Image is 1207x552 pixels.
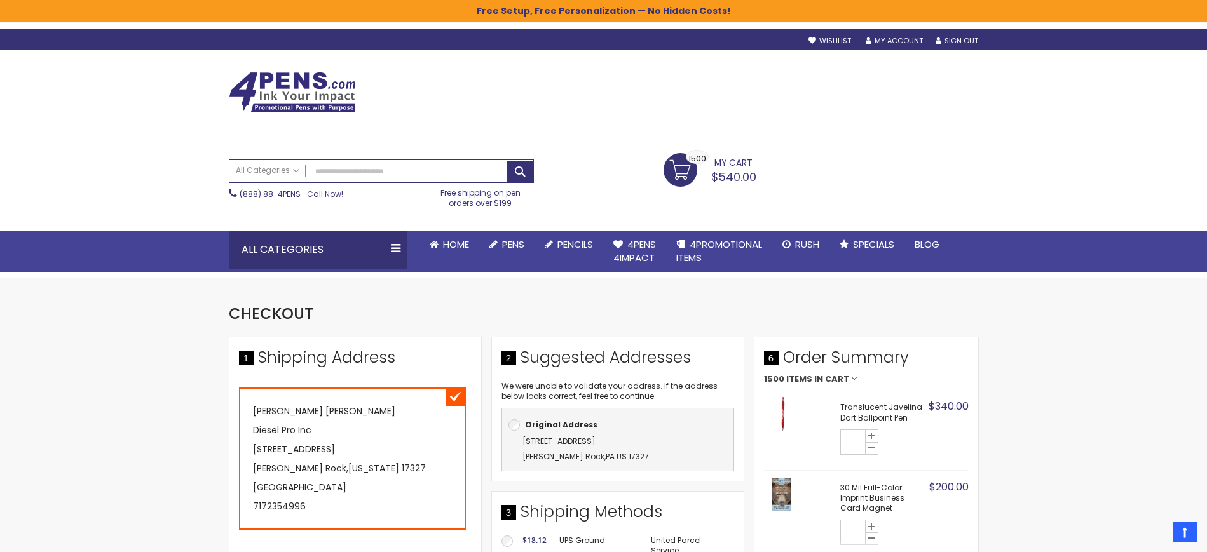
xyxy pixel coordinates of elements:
[419,231,479,259] a: Home
[240,189,343,199] span: - Call Now!
[711,169,756,185] span: $540.00
[764,477,799,512] img: 30 Mil Full-Color Imprint Business Card Magnet-White
[666,231,772,272] a: 4PROMOTIONALITEMS
[676,238,762,264] span: 4PROMOTIONAL ITEMS
[501,347,734,375] div: Suggested Addresses
[929,399,969,414] span: $340.00
[1173,522,1197,542] a: Top
[236,165,299,175] span: All Categories
[786,375,849,384] span: Items in Cart
[229,160,306,181] a: All Categories
[936,36,978,46] a: Sign Out
[525,419,597,430] b: Original Address
[808,36,851,46] a: Wishlist
[840,402,925,422] strong: Translucent Javelina Dart Ballpoint Pen
[764,347,969,375] span: Order Summary
[522,436,596,447] span: [STREET_ADDRESS]
[629,451,649,462] span: 17327
[795,238,819,251] span: Rush
[764,375,784,384] span: 1500
[840,483,926,514] strong: 30 Mil Full-Color Imprint Business Card Magnet
[535,231,603,259] a: Pencils
[501,381,734,401] p: We were unable to validate your address. If the address below looks correct, feel free to continue.
[239,347,472,375] div: Shipping Address
[904,231,950,259] a: Blog
[348,462,399,475] span: [US_STATE]
[502,238,524,251] span: Pens
[239,387,466,530] div: [PERSON_NAME] [PERSON_NAME] Diesel Pro Inc [STREET_ADDRESS] [PERSON_NAME] Rock , 17327 [GEOGRAPHI...
[603,231,666,272] a: 4Pens4impact
[229,231,407,269] div: All Categories
[427,183,534,208] div: Free shipping on pen orders over $199
[613,238,656,264] span: 4Pens 4impact
[253,500,306,513] a: 7172354996
[606,451,615,462] span: PA
[229,303,313,324] span: Checkout
[866,36,923,46] a: My Account
[557,238,593,251] span: Pencils
[617,451,627,462] span: US
[853,238,894,251] span: Specials
[664,153,756,185] a: $540.00 1500
[479,231,535,259] a: Pens
[829,231,904,259] a: Specials
[688,152,706,165] span: 1500
[443,238,469,251] span: Home
[929,480,969,494] span: $200.00
[764,396,799,431] img: Translucent Javelina Dart Ballpoint Pen-Red
[772,231,829,259] a: Rush
[501,501,734,529] div: Shipping Methods
[522,535,547,546] span: $18.12
[915,238,939,251] span: Blog
[229,72,356,112] img: 4Pens Custom Pens and Promotional Products
[508,434,727,464] div: ,
[522,451,604,462] span: [PERSON_NAME] Rock
[240,189,301,199] a: (888) 88-4PENS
